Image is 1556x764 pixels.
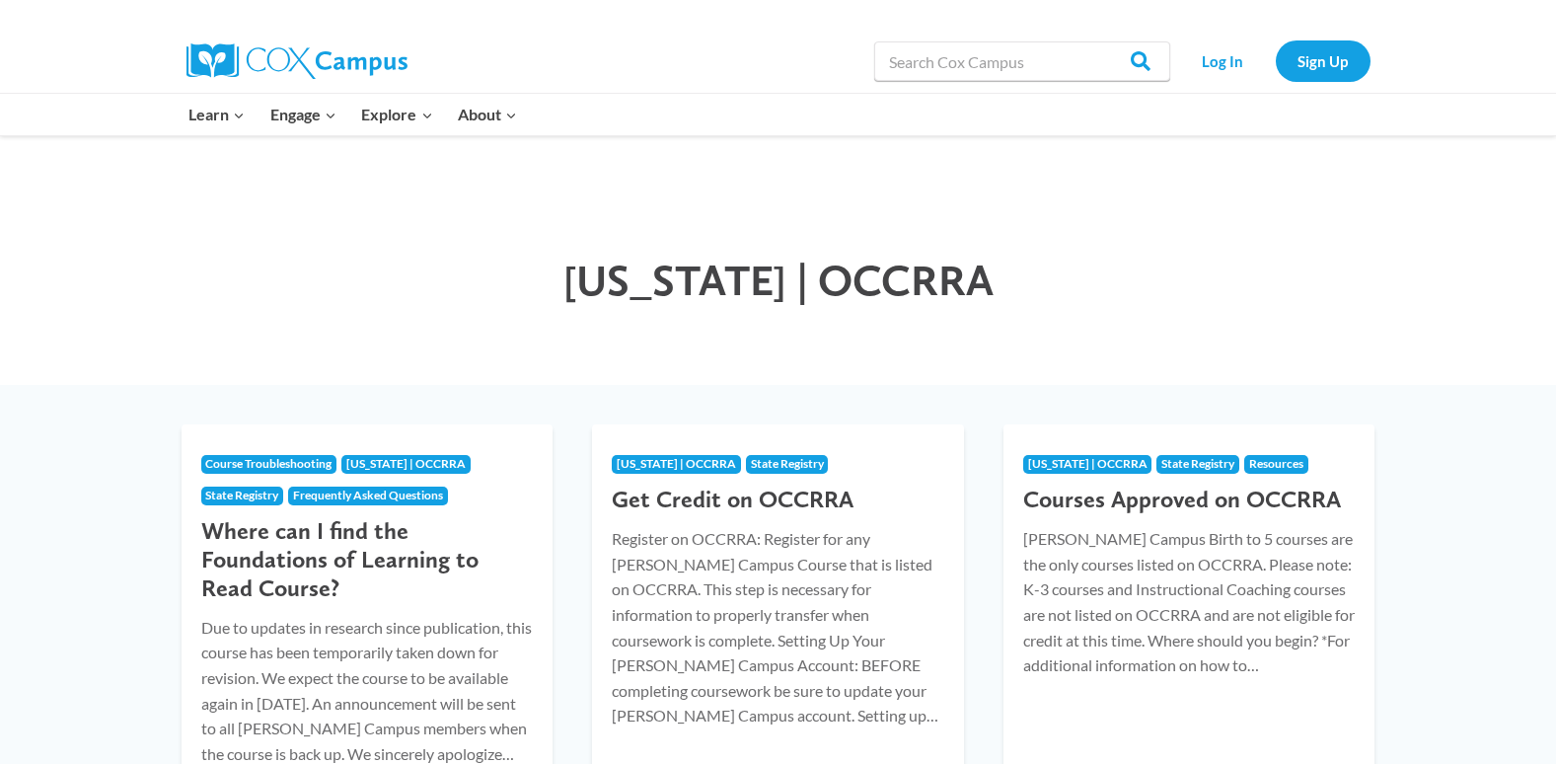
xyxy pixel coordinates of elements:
[361,102,432,127] span: Explore
[293,488,443,502] span: Frequently Asked Questions
[205,456,332,471] span: Course Troubleshooting
[186,43,408,79] img: Cox Campus
[346,456,466,471] span: [US_STATE] | OCCRRA
[617,456,736,471] span: [US_STATE] | OCCRRA
[563,254,994,306] span: [US_STATE] | OCCRRA
[1028,456,1148,471] span: [US_STATE] | OCCRRA
[458,102,517,127] span: About
[1249,456,1303,471] span: Resources
[1180,40,1371,81] nav: Secondary Navigation
[188,102,245,127] span: Learn
[1276,40,1371,81] a: Sign Up
[177,94,530,135] nav: Primary Navigation
[1023,526,1356,678] p: [PERSON_NAME] Campus Birth to 5 courses are the only courses listed on OCCRRA. Please note: K-3 c...
[201,517,534,602] h3: Where can I find the Foundations of Learning to Read Course?
[270,102,336,127] span: Engage
[1180,40,1266,81] a: Log In
[205,488,278,502] span: State Registry
[751,456,824,471] span: State Registry
[1023,486,1356,514] h3: Courses Approved on OCCRRA
[612,526,944,728] p: Register on OCCRRA: Register for any [PERSON_NAME] Campus Course that is listed on OCCRRA. This s...
[612,486,944,514] h3: Get Credit on OCCRRA
[874,41,1170,81] input: Search Cox Campus
[1161,456,1234,471] span: State Registry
